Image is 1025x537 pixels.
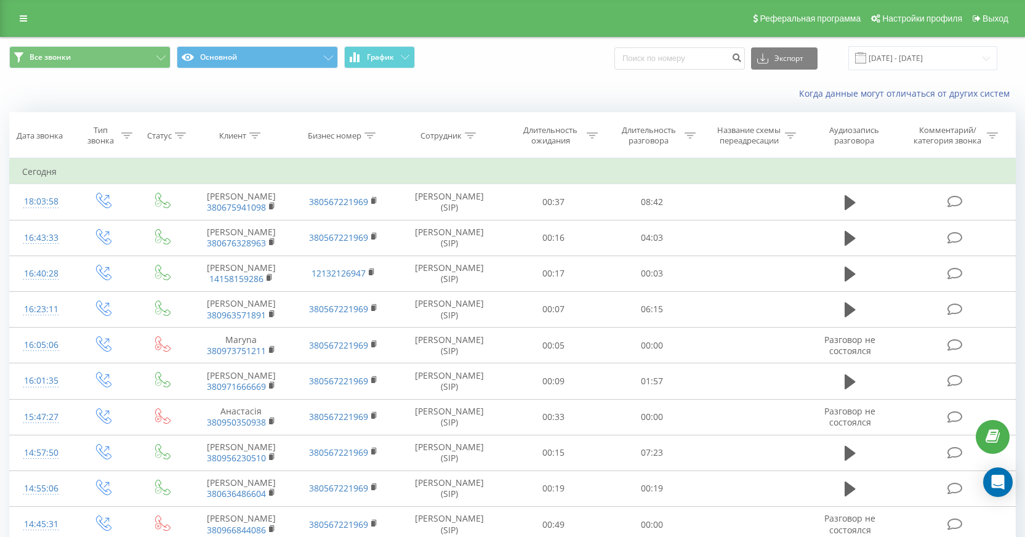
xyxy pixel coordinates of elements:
span: График [367,53,394,62]
a: 380567221969 [309,482,368,494]
td: [PERSON_NAME] [190,363,292,399]
div: Клиент [219,131,246,141]
a: 380971666669 [207,381,266,392]
div: Тип звонка [83,125,118,146]
td: 08:42 [603,184,701,220]
td: 00:16 [504,220,603,256]
td: 00:15 [504,435,603,470]
td: 01:57 [603,363,701,399]
td: [PERSON_NAME] (SIP) [395,256,505,291]
td: [PERSON_NAME] (SIP) [395,328,505,363]
td: [PERSON_NAME] (SIP) [395,363,505,399]
td: 00:33 [504,399,603,435]
a: 380636486604 [207,488,266,499]
td: 00:09 [504,363,603,399]
td: [PERSON_NAME] (SIP) [395,470,505,506]
button: График [344,46,415,68]
div: 14:45:31 [22,512,60,536]
button: Все звонки [9,46,171,68]
td: Maryna [190,328,292,363]
input: Поиск по номеру [614,47,745,70]
a: 380676328963 [207,237,266,249]
div: 16:23:11 [22,297,60,321]
div: Бизнес номер [308,131,361,141]
td: 00:03 [603,256,701,291]
span: Выход [983,14,1008,23]
td: [PERSON_NAME] [190,470,292,506]
div: 16:40:28 [22,262,60,286]
td: [PERSON_NAME] (SIP) [395,399,505,435]
div: Дата звонка [17,131,63,141]
td: 00:00 [603,399,701,435]
td: 00:05 [504,328,603,363]
td: 00:37 [504,184,603,220]
a: 380567221969 [309,446,368,458]
a: Когда данные могут отличаться от других систем [799,87,1016,99]
a: 380567221969 [309,339,368,351]
span: Реферальная программа [760,14,861,23]
td: [PERSON_NAME] (SIP) [395,435,505,470]
a: 380973751211 [207,345,266,357]
td: 00:19 [603,470,701,506]
a: 380966844086 [207,524,266,536]
td: 00:00 [603,328,701,363]
a: 380963571891 [207,309,266,321]
a: 380567221969 [309,196,368,208]
td: Анастасія [190,399,292,435]
div: Длительность ожидания [518,125,584,146]
div: Название схемы переадресации [716,125,782,146]
td: [PERSON_NAME] (SIP) [395,184,505,220]
div: 16:43:33 [22,226,60,250]
span: Разговор не состоялся [824,334,875,357]
a: 380950350938 [207,416,266,428]
a: 380567221969 [309,375,368,387]
a: 380567221969 [309,232,368,243]
div: 14:55:06 [22,477,60,501]
div: Аудиозапись разговора [814,125,894,146]
td: 04:03 [603,220,701,256]
a: 380567221969 [309,519,368,530]
td: [PERSON_NAME] (SIP) [395,291,505,327]
td: [PERSON_NAME] (SIP) [395,220,505,256]
a: 380567221969 [309,303,368,315]
a: 12132126947 [312,267,366,279]
div: 14:57:50 [22,441,60,465]
span: Настройки профиля [882,14,962,23]
td: [PERSON_NAME] [190,435,292,470]
td: 07:23 [603,435,701,470]
div: 15:47:27 [22,405,60,429]
td: [PERSON_NAME] [190,256,292,291]
span: Разговор не состоялся [824,405,875,428]
button: Экспорт [751,47,818,70]
div: Open Intercom Messenger [983,467,1013,497]
div: Статус [147,131,172,141]
td: [PERSON_NAME] [190,291,292,327]
span: Разговор не состоялся [824,512,875,535]
a: 380567221969 [309,411,368,422]
td: 00:17 [504,256,603,291]
a: 380956230510 [207,452,266,464]
div: 16:05:06 [22,333,60,357]
a: 380675941098 [207,201,266,213]
div: 18:03:58 [22,190,60,214]
a: 14158159286 [209,273,263,285]
td: [PERSON_NAME] [190,220,292,256]
td: 06:15 [603,291,701,327]
div: Сотрудник [420,131,462,141]
td: Сегодня [10,159,1016,184]
button: Основной [177,46,338,68]
div: Длительность разговора [616,125,681,146]
div: 16:01:35 [22,369,60,393]
div: Комментарий/категория звонка [912,125,984,146]
td: 00:07 [504,291,603,327]
td: 00:19 [504,470,603,506]
td: [PERSON_NAME] [190,184,292,220]
span: Все звонки [30,52,71,62]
